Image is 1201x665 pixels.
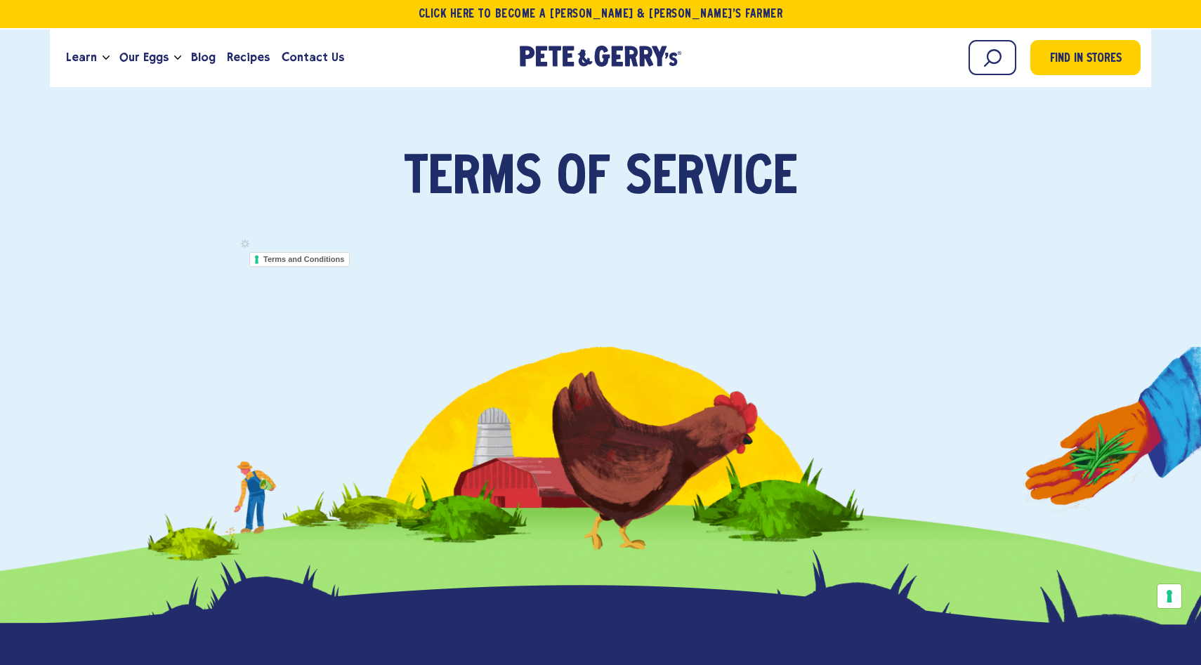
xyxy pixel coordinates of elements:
[282,48,344,66] span: Contact Us
[227,48,270,66] span: Recipes
[185,39,221,77] a: Blog
[114,39,174,77] a: Our Eggs
[119,48,169,66] span: Our Eggs
[376,153,825,206] h1: Terms of service
[221,39,275,77] a: Recipes
[191,48,216,66] span: Blog
[276,39,350,77] a: Contact Us
[969,40,1016,75] input: Search
[1050,50,1122,69] span: Find in Stores
[103,55,110,60] button: Open the dropdown menu for Learn
[60,39,103,77] a: Learn
[66,48,97,66] span: Learn
[1157,584,1181,608] button: Your consent preferences for tracking technologies
[1030,40,1141,75] a: Find in Stores
[174,55,181,60] button: Open the dropdown menu for Our Eggs
[249,252,350,268] a: Terms and Conditions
